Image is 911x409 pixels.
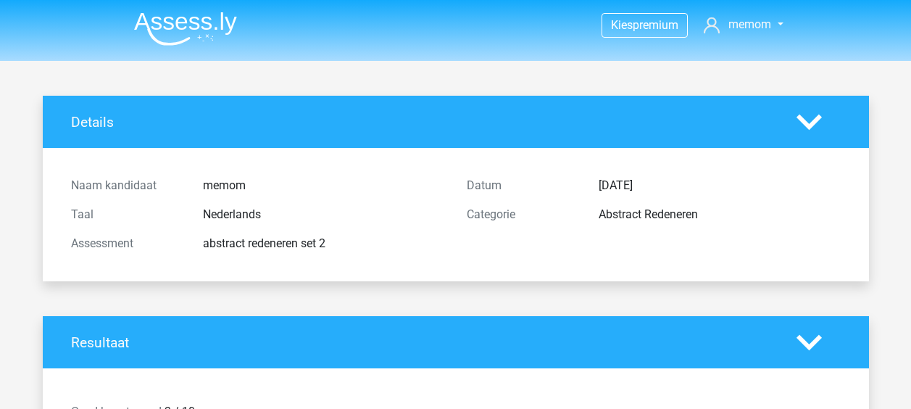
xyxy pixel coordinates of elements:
[192,177,456,194] div: memom
[192,235,456,252] div: abstract redeneren set 2
[192,206,456,223] div: Nederlands
[456,206,588,223] div: Categorie
[456,177,588,194] div: Datum
[71,334,775,351] h4: Resultaat
[588,177,852,194] div: [DATE]
[71,114,775,131] h4: Details
[602,15,687,35] a: Kiespremium
[698,16,789,33] a: memom
[60,235,192,252] div: Assessment
[728,17,771,31] span: memom
[588,206,852,223] div: Abstract Redeneren
[134,12,237,46] img: Assessly
[633,18,678,32] span: premium
[60,177,192,194] div: Naam kandidaat
[611,18,633,32] span: Kies
[60,206,192,223] div: Taal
